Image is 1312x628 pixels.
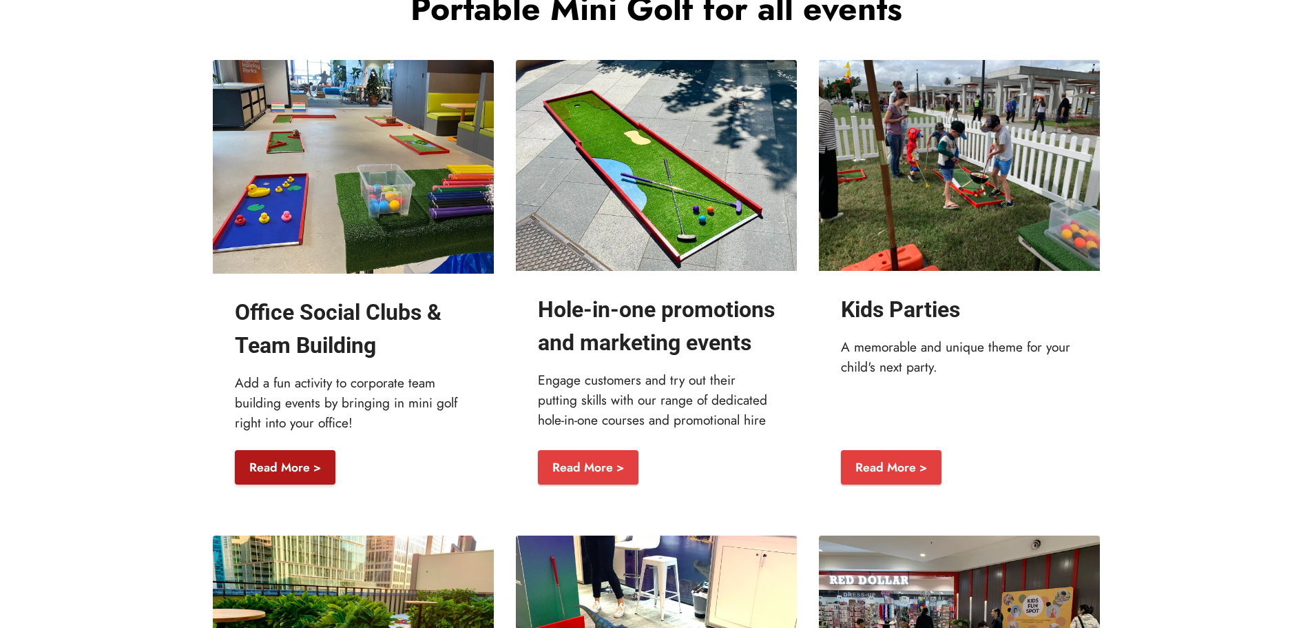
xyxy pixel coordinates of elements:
strong: Office Social Clubs & Team Building [235,299,441,358]
a: Read More > [841,450,941,485]
a: Read More > [235,450,335,485]
p: Add a fun activity to corporate team building events by bringing in mini golf right into your off... [235,373,472,432]
img: Hole-in-one promotion mini putt hire Sydney [516,60,797,271]
a: Read More > [538,450,638,485]
img: Mini Golf Parties [819,60,1100,271]
p: Engage customers and try out their putting skills with our range of dedicated hole-in-one courses... [538,370,775,429]
p: A memorable and unique theme for your child's next party. [841,337,1078,377]
strong: Hole-in-one promotions and marketing events [538,296,775,356]
img: Corporate [213,60,494,274]
strong: Kids Parties [841,296,960,323]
